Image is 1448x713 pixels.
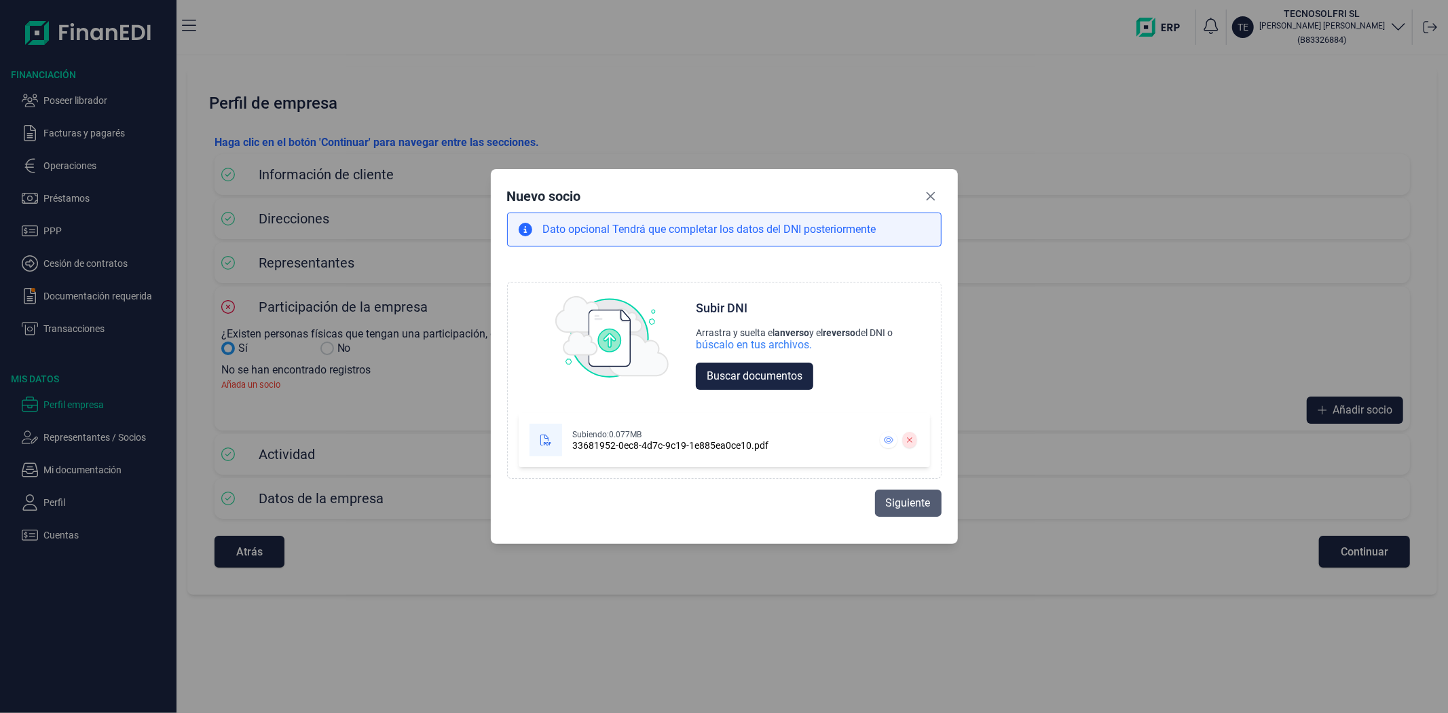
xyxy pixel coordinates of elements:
[696,338,812,352] div: búscalo en tus archivos.
[543,223,613,236] span: Dato opcional
[707,368,802,384] span: Buscar documentos
[823,327,855,338] b: reverso
[696,338,893,352] div: búscalo en tus archivos.
[875,490,942,517] button: Siguiente
[555,296,669,378] img: upload img
[507,187,581,206] div: Nuevo socio
[573,440,769,451] div: 33681952-0ec8-4d7c-9c19-1e885ea0ce10.pdf
[775,327,809,338] b: anverso
[696,363,813,390] button: Buscar documentos
[696,327,893,338] div: Arrastra y suelta el y el del DNI o
[543,221,876,238] p: Tendrá que completar los datos del DNI posteriormente
[573,429,769,440] div: Subiendo: 0.077MB
[886,495,931,511] span: Siguiente
[920,185,942,207] button: Close
[696,300,747,316] div: Subir DNI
